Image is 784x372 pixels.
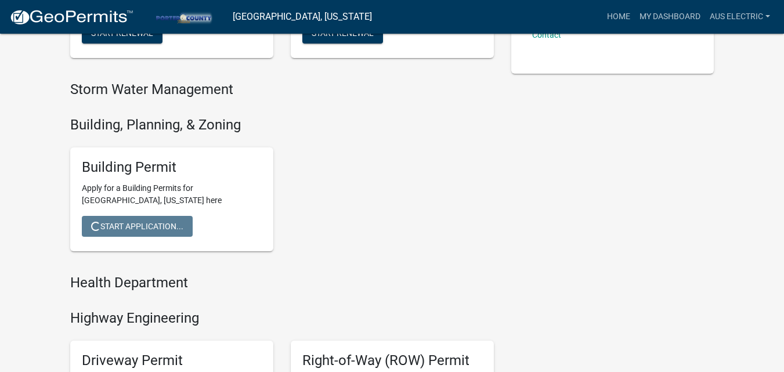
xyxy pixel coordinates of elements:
span: Start Renewal [312,28,374,38]
span: Start Renewal [91,28,153,38]
a: [GEOGRAPHIC_DATA], [US_STATE] [233,7,372,27]
p: Apply for a Building Permits for [GEOGRAPHIC_DATA], [US_STATE] here [82,182,262,207]
h5: Right-of-Way (ROW) Permit [302,352,482,369]
h4: Storm Water Management [70,81,494,98]
button: Start Application... [82,216,193,237]
span: Start Application... [91,222,183,231]
a: Home [602,6,635,28]
h5: Building Permit [82,159,262,176]
a: Contact [532,30,561,39]
h4: Health Department [70,275,494,291]
h4: Highway Engineering [70,310,494,327]
img: Porter County, Indiana [143,9,223,24]
a: Aus Electric [705,6,775,28]
h5: Driveway Permit [82,352,262,369]
a: My Dashboard [635,6,705,28]
h4: Building, Planning, & Zoning [70,117,494,133]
